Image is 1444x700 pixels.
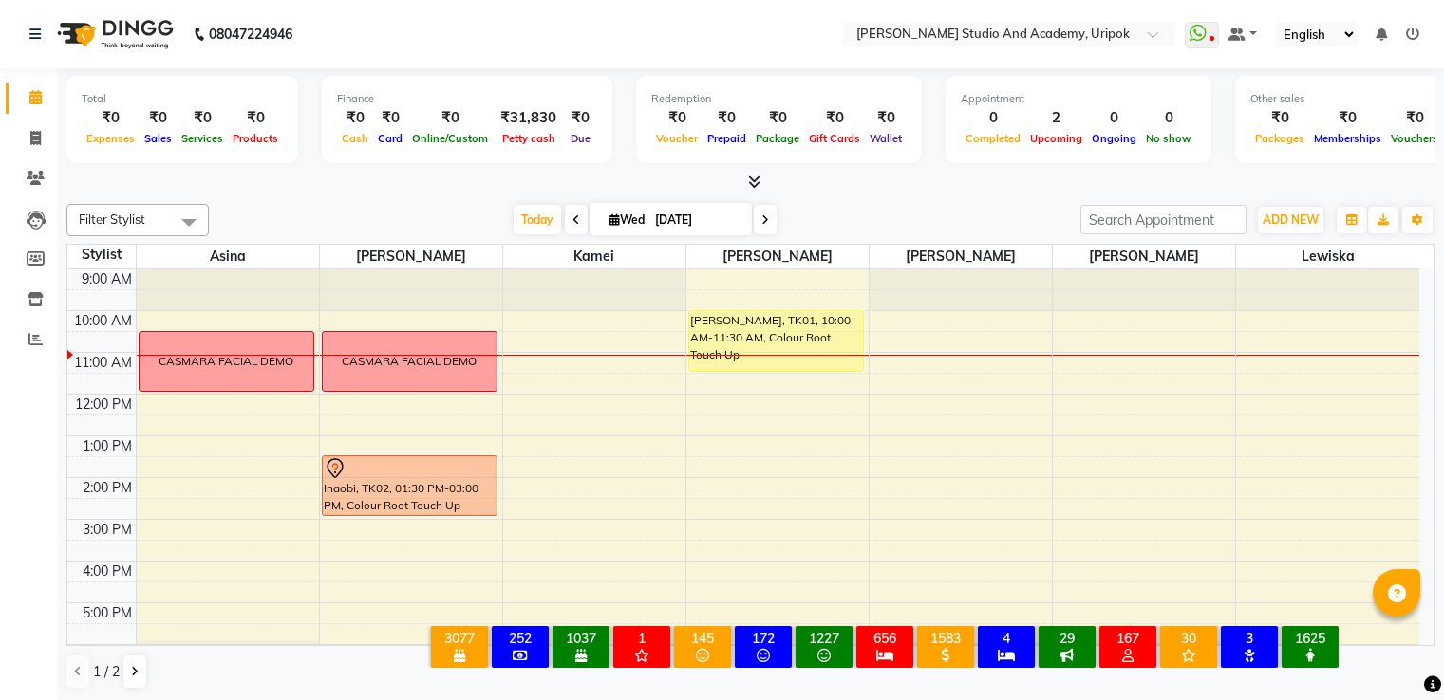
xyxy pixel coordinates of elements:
span: [PERSON_NAME] [686,245,869,268]
input: 2025-09-03 [649,206,744,234]
iframe: chat widget [1364,624,1425,681]
div: 1037 [556,630,606,647]
div: 2:00 PM [79,478,136,498]
div: 145 [678,630,727,647]
div: ₹0 [407,107,493,129]
div: Redemption [651,91,907,107]
div: 0 [961,107,1025,129]
span: Online/Custom [407,132,493,145]
div: ₹0 [865,107,907,129]
span: Cash [337,132,373,145]
span: Expenses [82,132,140,145]
span: Today [514,205,561,234]
div: 0 [1141,107,1196,129]
span: Package [751,132,804,145]
button: ADD NEW [1258,207,1323,233]
div: ₹0 [82,107,140,129]
div: 9:00 AM [78,269,136,289]
span: ADD NEW [1263,212,1319,227]
span: Packages [1250,132,1309,145]
div: ₹31,830 [493,107,564,129]
span: 1 / 2 [93,662,120,682]
div: Inaobi, TK02, 01:30 PM-03:00 PM, Colour Root Touch Up [323,456,497,515]
span: Voucher [651,132,703,145]
div: ₹0 [1250,107,1309,129]
div: Appointment [961,91,1196,107]
span: Gift Cards [804,132,865,145]
div: 1625 [1285,630,1335,647]
div: 172 [739,630,788,647]
div: ₹0 [1309,107,1386,129]
div: 6:00 PM [79,645,136,665]
div: 656 [860,630,910,647]
div: Stylist [67,245,136,265]
div: 1:00 PM [79,436,136,456]
div: 3 [1225,630,1274,647]
div: 3:00 PM [79,520,136,540]
div: 11:00 AM [70,353,136,373]
span: Ongoing [1087,132,1141,145]
span: Vouchers [1386,132,1443,145]
div: 3077 [435,630,484,647]
span: Prepaid [703,132,751,145]
span: Upcoming [1025,132,1087,145]
span: Wed [605,212,649,227]
span: Services [177,132,228,145]
div: 1583 [921,630,970,647]
div: ₹0 [373,107,407,129]
span: Products [228,132,283,145]
span: Lewiska [1236,245,1419,268]
span: No show [1141,132,1196,145]
div: 252 [496,630,545,647]
div: ₹0 [804,107,865,129]
div: ₹0 [1386,107,1443,129]
div: 10:00 AM [70,311,136,331]
div: ₹0 [177,107,228,129]
div: ₹0 [140,107,177,129]
div: 1 [617,630,666,647]
div: 2 [1025,107,1087,129]
input: Search Appointment [1080,205,1247,234]
b: 08047224946 [209,8,292,61]
span: Filter Stylist [79,212,145,227]
div: 0 [1087,107,1141,129]
img: logo [48,8,178,61]
span: Card [373,132,407,145]
div: [PERSON_NAME], TK01, 10:00 AM-11:30 AM, Colour Root Touch Up [689,311,863,371]
span: Asina [137,245,319,268]
span: [PERSON_NAME] [320,245,502,268]
span: [PERSON_NAME] [870,245,1052,268]
div: ₹0 [703,107,751,129]
span: Completed [961,132,1025,145]
div: 29 [1042,630,1092,647]
span: Wallet [865,132,907,145]
div: ₹0 [564,107,597,129]
span: [PERSON_NAME] [1053,245,1235,268]
div: 5:00 PM [79,603,136,623]
div: CASMARA FACIAL DEMO [159,353,293,370]
div: CASMARA FACIAL DEMO [342,353,477,370]
span: Sales [140,132,177,145]
span: Kamei [503,245,685,268]
div: ₹0 [337,107,373,129]
div: ₹0 [751,107,804,129]
div: 167 [1103,630,1153,647]
div: Finance [337,91,597,107]
div: 30 [1164,630,1213,647]
span: Memberships [1309,132,1386,145]
div: ₹0 [651,107,703,129]
div: ₹0 [228,107,283,129]
div: 12:00 PM [71,395,136,414]
span: Petty cash [497,132,560,145]
div: Total [82,91,283,107]
div: 4:00 PM [79,562,136,581]
span: Due [566,132,595,145]
div: 4 [982,630,1031,647]
div: 1227 [799,630,849,647]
